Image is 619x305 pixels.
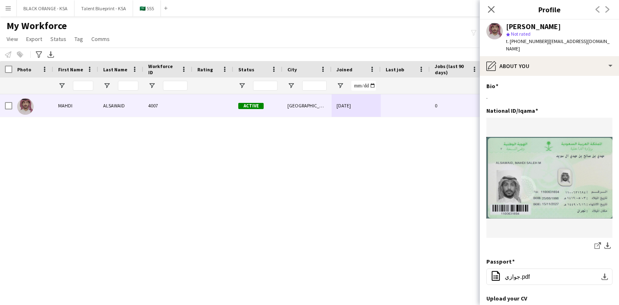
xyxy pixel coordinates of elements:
[88,34,113,44] a: Comms
[435,63,468,75] span: Jobs (last 90 days)
[103,66,127,73] span: Last Name
[486,258,515,265] h3: Passport
[486,137,612,219] img: IMG_6367.jpeg
[17,66,31,73] span: Photo
[50,35,66,43] span: Status
[71,34,86,44] a: Tag
[98,94,143,117] div: ALSAWAID
[480,56,619,76] div: About you
[58,82,66,89] button: Open Filter Menu
[148,63,178,75] span: Workforce ID
[506,38,549,44] span: t. [PHONE_NUMBER]
[505,273,530,280] span: جوازي.pdf
[282,94,332,117] div: [GEOGRAPHIC_DATA]
[34,50,44,59] app-action-btn: Advanced filters
[486,295,527,302] h3: Upload your CV
[506,23,561,30] div: [PERSON_NAME]
[23,34,45,44] a: Export
[332,94,381,117] div: [DATE]
[351,81,376,91] input: Joined Filter Input
[17,0,75,16] button: BLACK ORANGE - KSA
[486,107,538,114] h3: National ID/Iqama
[430,94,483,117] div: 0
[103,82,111,89] button: Open Filter Menu
[238,82,246,89] button: Open Filter Menu
[302,81,327,91] input: City Filter Input
[26,35,42,43] span: Export
[7,20,67,32] span: My Workforce
[53,94,98,117] div: MAHDI
[486,93,612,100] div: .
[480,4,619,15] h3: Profile
[133,0,161,16] button: 🇸🇦 555
[17,98,34,115] img: MAHDI ALSAWAID
[118,81,138,91] input: Last Name Filter Input
[287,66,297,73] span: City
[253,81,278,91] input: Status Filter Input
[238,66,254,73] span: Status
[46,50,56,59] app-action-btn: Export XLSX
[148,82,156,89] button: Open Filter Menu
[75,35,83,43] span: Tag
[91,35,110,43] span: Comms
[486,82,498,90] h3: Bio
[163,81,188,91] input: Workforce ID Filter Input
[75,0,133,16] button: Talent Blueprint - KSA
[337,66,352,73] span: Joined
[197,66,213,73] span: Rating
[3,34,21,44] a: View
[238,103,264,109] span: Active
[143,94,192,117] div: 4007
[73,81,93,91] input: First Name Filter Input
[287,82,295,89] button: Open Filter Menu
[47,34,70,44] a: Status
[511,31,531,37] span: Not rated
[506,38,610,52] span: | [EMAIL_ADDRESS][DOMAIN_NAME]
[7,35,18,43] span: View
[58,66,83,73] span: First Name
[486,269,612,285] button: جوازي.pdf
[337,82,344,89] button: Open Filter Menu
[386,66,404,73] span: Last job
